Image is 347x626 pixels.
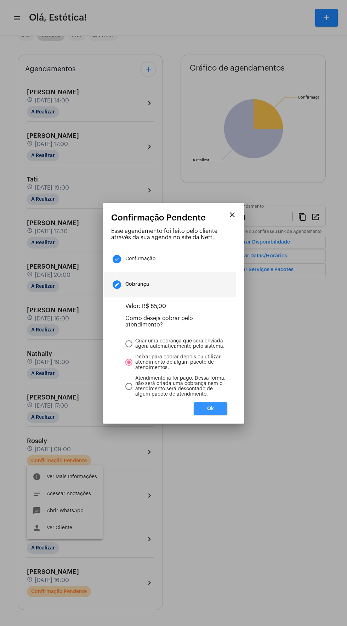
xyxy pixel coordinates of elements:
[125,315,193,328] label: Como deseja cobrar pelo atendimento?
[111,213,206,222] span: Confirmação Pendente
[207,406,214,411] span: Ok
[132,376,227,397] span: Atendimento já foi pago. Dessa forma, não será criada uma cobrança nem o atendimento será descont...
[125,303,227,309] p: Valor: R$ 85,00
[114,282,120,287] mat-icon: create
[125,282,149,287] div: Cobrança
[125,256,155,262] div: Confirmação
[132,354,227,370] span: Deixar para cobrar depois ou utilizar atendimento de algum pacote de atendimentos.
[132,339,227,349] span: Criar uma cobrança que será enviada agora automaticamente pelo sistema.
[111,228,236,241] p: Esse agendamento foi feito pelo cliente através da sua agenda no site da Neft.
[194,402,227,415] button: Ok
[114,256,120,262] mat-icon: done
[228,211,237,219] mat-icon: close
